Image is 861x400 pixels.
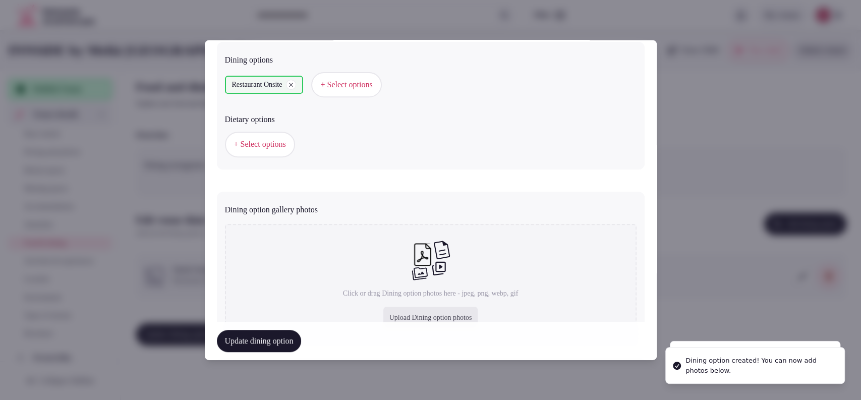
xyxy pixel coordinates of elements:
div: Restaurant Onsite [225,76,304,94]
button: + Select options [225,132,295,157]
button: + Select options [311,72,381,97]
div: Dining option gallery photos [225,200,637,216]
span: + Select options [234,139,286,150]
label: Dietary options [225,116,637,124]
label: Dining options [225,56,637,64]
button: Update dining option [217,330,302,352]
div: Upload Dining option photos [383,307,478,329]
p: Click or drag Dining option photos here - jpeg, png, webp, gif [343,289,519,299]
span: + Select options [320,79,372,90]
